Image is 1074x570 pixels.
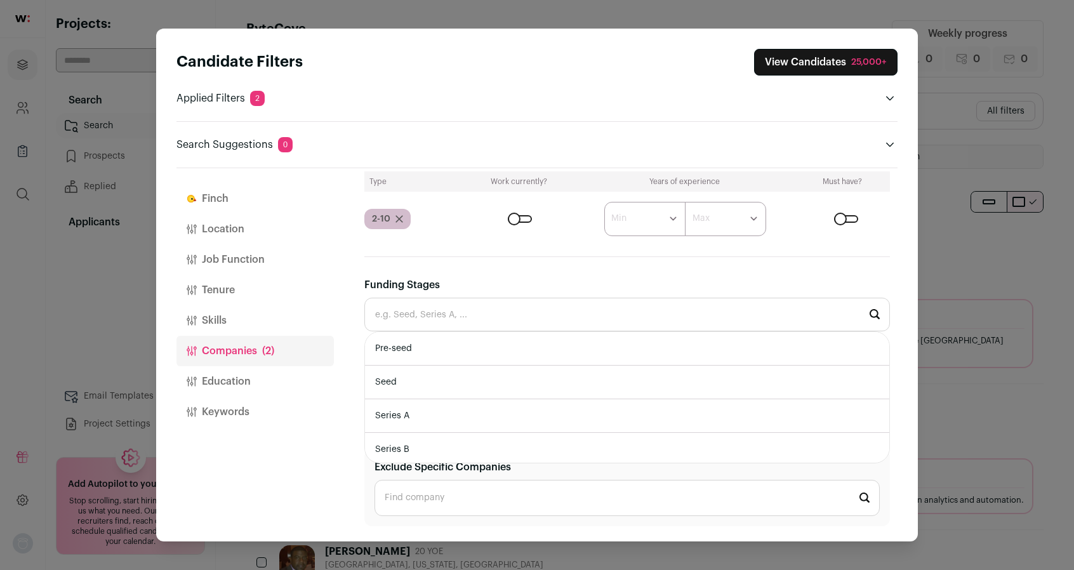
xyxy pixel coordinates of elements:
div: 25,000+ [851,56,887,69]
button: Education [176,366,334,397]
button: Location [176,214,334,244]
span: 0 [278,137,293,152]
button: Job Function [176,244,334,275]
li: Seed [365,366,889,399]
div: Type [369,176,457,187]
input: e.g. Seed, Series A, ... [364,298,890,331]
button: Tenure [176,275,334,305]
li: Series B [365,433,889,467]
button: Finch [176,183,334,214]
label: Max [693,212,710,225]
button: Skills [176,305,334,336]
label: Exclude Specific Companies [375,460,511,475]
button: Close search preferences [754,49,898,76]
span: 2-10 [372,213,390,225]
strong: Candidate Filters [176,55,303,70]
div: Years of experience [580,176,789,187]
li: Series A [365,399,889,433]
p: Search Suggestions [176,137,293,152]
button: Keywords [176,397,334,427]
label: Min [611,212,626,225]
span: (2) [262,343,274,359]
label: Funding Stages [364,277,440,293]
input: Start typing... [375,480,880,516]
div: Must have? [799,176,885,187]
button: Companies(2) [176,336,334,366]
button: Open applied filters [882,91,898,106]
li: Pre-seed [365,332,889,366]
p: Applied Filters [176,91,265,106]
span: 2 [250,91,265,106]
div: Work currently? [467,176,570,187]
